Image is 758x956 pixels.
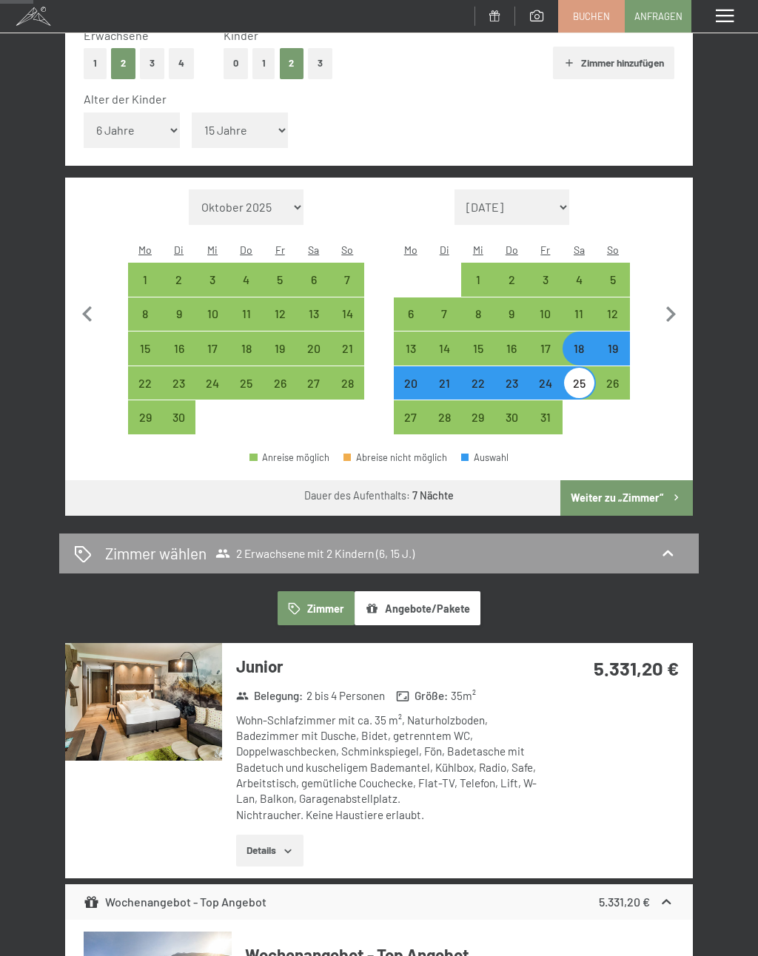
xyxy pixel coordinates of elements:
abbr: Sonntag [341,243,353,256]
div: Wochenangebot - Top Angebot [84,893,266,911]
div: Anreise möglich [229,263,264,297]
div: 6 [395,308,426,339]
div: Anreise möglich [596,331,630,366]
div: Tue Jul 07 2026 [427,297,461,331]
div: Anreise möglich [596,366,630,400]
div: Anreise möglich [229,366,264,400]
h3: Junior [236,655,551,678]
div: Sat Jun 27 2026 [297,366,331,400]
div: Wochenangebot - Top Angebot5.331,20 € [65,884,693,920]
div: Anreise möglich [461,400,495,434]
span: Buchen [573,10,610,23]
div: 30 [164,411,195,442]
div: Anreise möglich [162,297,196,331]
button: 1 [252,48,275,78]
span: 2 Erwachsene mit 2 Kindern (6, 15 J.) [215,546,415,561]
div: Thu Jul 09 2026 [495,297,529,331]
div: Fri Jun 19 2026 [263,331,297,366]
div: Anreise möglich [529,297,563,331]
div: Anreise möglich [563,331,597,366]
div: Sun Jun 14 2026 [331,297,365,331]
div: Anreise möglich [331,297,365,331]
div: Sun Jun 21 2026 [331,331,365,366]
button: Zimmer [278,591,355,625]
div: 9 [497,308,528,339]
div: Anreise möglich [427,297,461,331]
div: 11 [564,308,595,339]
img: mss_renderimg.php [65,643,222,761]
span: Kinder [224,28,258,42]
div: Anreise möglich [263,263,297,297]
div: 2 [164,274,195,305]
strong: Belegung : [236,688,303,704]
div: Tue Jul 14 2026 [427,331,461,366]
div: 13 [298,308,329,339]
button: 3 [308,48,332,78]
button: Angebote/Pakete [355,591,480,625]
div: Tue Jul 28 2026 [427,400,461,434]
div: 28 [429,411,460,442]
div: Mon Jun 01 2026 [128,263,162,297]
b: 7 Nächte [412,489,454,502]
div: Dauer des Aufenthalts: [304,488,454,503]
abbr: Dienstag [174,243,184,256]
div: 9 [164,308,195,339]
div: 18 [564,343,595,374]
div: 23 [497,377,528,408]
div: Anreise möglich [394,400,428,434]
div: Anreise möglich [128,263,162,297]
button: 0 [224,48,248,78]
div: 7 [332,274,363,305]
a: Anfragen [625,1,691,32]
button: 3 [140,48,164,78]
abbr: Samstag [574,243,585,256]
h2: Zimmer wählen [105,542,207,564]
div: Anreise möglich [529,400,563,434]
div: 27 [298,377,329,408]
div: 12 [264,308,295,339]
div: Anreise möglich [128,331,162,366]
div: Sat Jul 18 2026 [563,331,597,366]
div: Tue Jun 16 2026 [162,331,196,366]
div: Anreise möglich [195,331,229,366]
span: Anfragen [634,10,682,23]
div: 21 [429,377,460,408]
strong: 5.331,20 € [594,656,679,679]
div: Anreise möglich [229,297,264,331]
div: Sun Jul 05 2026 [596,263,630,297]
abbr: Samstag [308,243,319,256]
div: 10 [530,308,561,339]
div: 27 [395,411,426,442]
div: 5 [264,274,295,305]
div: Anreise möglich [195,263,229,297]
div: Mon Jul 06 2026 [394,297,428,331]
div: Wed Jun 03 2026 [195,263,229,297]
span: 35 m² [451,688,476,704]
div: Anreise möglich [263,331,297,366]
div: Sun Jul 26 2026 [596,366,630,400]
div: Mon Jun 29 2026 [128,400,162,434]
div: Anreise möglich [195,366,229,400]
div: Anreise möglich [529,366,563,400]
div: 3 [530,274,561,305]
strong: 5.331,20 € [599,895,650,909]
div: Anreise möglich [229,331,264,366]
div: Tue Jul 21 2026 [427,366,461,400]
button: 1 [84,48,107,78]
div: 26 [264,377,295,408]
div: Fri Jul 31 2026 [529,400,563,434]
div: Thu Jun 25 2026 [229,366,264,400]
div: Anreise möglich [162,366,196,400]
button: 4 [169,48,194,78]
div: 20 [298,343,329,374]
div: Tue Jun 23 2026 [162,366,196,400]
div: Fri Jun 05 2026 [263,263,297,297]
div: Anreise möglich [263,366,297,400]
div: 4 [564,274,595,305]
div: Sun Jul 12 2026 [596,297,630,331]
button: 2 [111,48,135,78]
abbr: Dienstag [440,243,449,256]
abbr: Freitag [540,243,550,256]
div: Anreise möglich [394,297,428,331]
div: 31 [530,411,561,442]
